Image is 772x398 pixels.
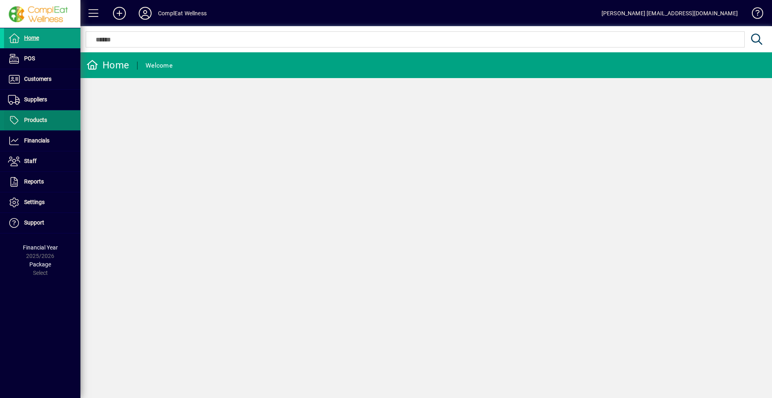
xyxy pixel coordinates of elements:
div: [PERSON_NAME] [EMAIL_ADDRESS][DOMAIN_NAME] [602,7,738,20]
span: Customers [24,76,51,82]
a: Suppliers [4,90,80,110]
span: Settings [24,199,45,205]
span: Products [24,117,47,123]
span: Staff [24,158,37,164]
a: Knowledge Base [746,2,762,28]
a: Settings [4,192,80,212]
span: POS [24,55,35,62]
a: Support [4,213,80,233]
a: POS [4,49,80,69]
div: Welcome [146,59,172,72]
a: Reports [4,172,80,192]
span: Support [24,219,44,226]
button: Profile [132,6,158,21]
a: Products [4,110,80,130]
a: Customers [4,69,80,89]
span: Reports [24,178,44,185]
span: Suppliers [24,96,47,103]
div: Home [86,59,129,72]
span: Financials [24,137,49,144]
span: Package [29,261,51,268]
a: Financials [4,131,80,151]
a: Staff [4,151,80,171]
span: Financial Year [23,244,58,251]
button: Add [107,6,132,21]
div: ComplEat Wellness [158,7,207,20]
span: Home [24,35,39,41]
